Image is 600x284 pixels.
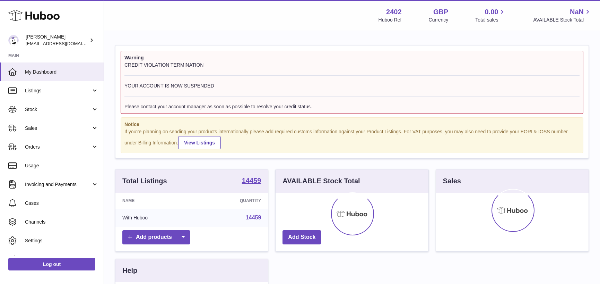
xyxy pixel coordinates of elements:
span: 0.00 [485,7,498,17]
strong: Warning [124,55,580,61]
span: Stock [25,106,91,113]
span: Orders [25,144,91,150]
th: Quantity [196,193,268,209]
strong: 14459 [242,177,261,184]
img: internalAdmin-2402@internal.huboo.com [8,35,19,45]
strong: Notice [124,121,580,128]
a: 14459 [246,215,261,220]
span: Usage [25,162,98,169]
div: Currency [429,17,449,23]
span: [EMAIL_ADDRESS][DOMAIN_NAME] [26,41,102,46]
span: NaN [570,7,584,17]
a: Log out [8,258,95,270]
span: Settings [25,237,98,244]
h3: Total Listings [122,176,167,186]
span: Returns [25,256,98,263]
a: 14459 [242,177,261,185]
a: NaN AVAILABLE Stock Total [533,7,592,23]
th: Name [115,193,196,209]
strong: 2402 [386,7,402,17]
span: Invoicing and Payments [25,181,91,188]
span: Cases [25,200,98,207]
h3: Sales [443,176,461,186]
h3: AVAILABLE Stock Total [282,176,360,186]
span: My Dashboard [25,69,98,75]
span: AVAILABLE Stock Total [533,17,592,23]
a: View Listings [178,136,221,149]
div: If you're planning on sending your products internationally please add required customs informati... [124,128,580,149]
div: [PERSON_NAME] [26,34,88,47]
div: CREDIT VIOLATION TERMINATION YOUR ACCOUNT IS NOW SUSPENDED Please contact your account manager as... [124,62,580,110]
a: 0.00 Total sales [475,7,506,23]
span: Total sales [475,17,506,23]
span: Listings [25,87,91,94]
td: With Huboo [115,209,196,227]
h3: Help [122,266,137,275]
strong: GBP [433,7,448,17]
span: Sales [25,125,91,132]
a: Add Stock [282,230,321,244]
a: Add products [122,230,190,244]
div: Huboo Ref [379,17,402,23]
span: Channels [25,219,98,225]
